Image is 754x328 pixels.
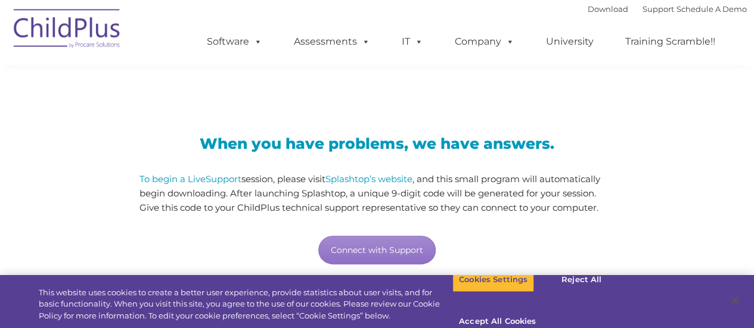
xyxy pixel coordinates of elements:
button: Cookies Settings [452,267,534,292]
a: Splashtop’s website [325,173,412,185]
img: ChildPlus by Procare Solutions [8,1,127,60]
button: Reject All [544,267,619,292]
a: Company [443,30,526,54]
a: Training Scramble!! [613,30,727,54]
a: Schedule A Demo [677,4,747,14]
font: | [588,4,747,14]
a: Connect with Support [318,236,436,264]
a: Support [643,4,674,14]
button: Close [722,288,748,314]
a: IT [390,30,435,54]
a: Software [195,30,274,54]
h3: When you have problems, we have answers. [139,136,615,151]
a: University [534,30,606,54]
div: This website uses cookies to create a better user experience, provide statistics about user visit... [39,287,452,322]
a: Download [588,4,628,14]
a: Assessments [282,30,382,54]
a: To begin a LiveSupport [139,173,241,185]
p: session, please visit , and this small program will automatically begin downloading. After launch... [139,172,615,215]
